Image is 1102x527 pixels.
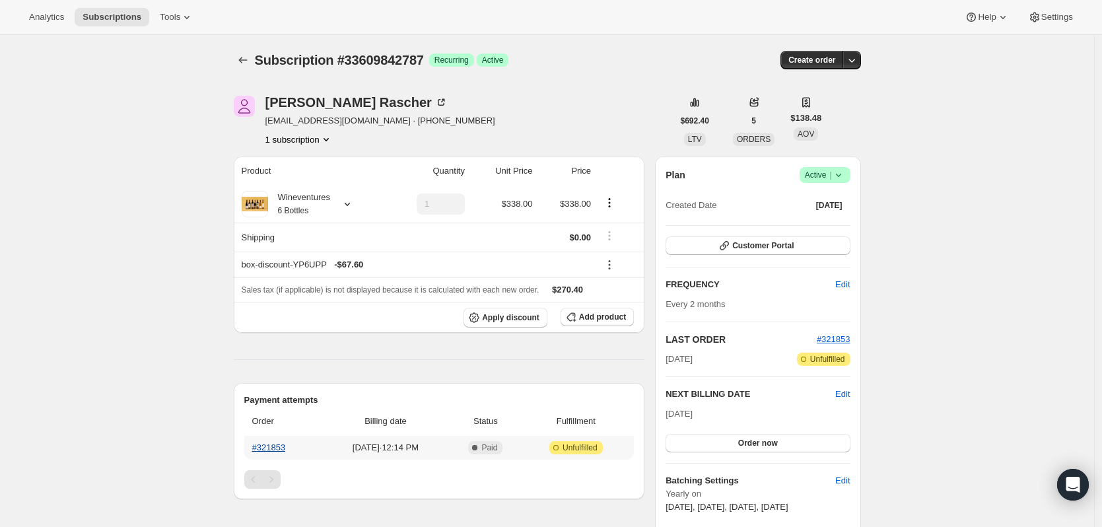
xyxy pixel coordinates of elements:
span: Active [805,168,845,182]
button: Edit [827,470,858,491]
div: [PERSON_NAME] Rascher [265,96,448,109]
h2: FREQUENCY [666,278,835,291]
button: Settings [1020,8,1081,26]
span: Unfulfilled [810,354,845,365]
span: Fulfillment [526,415,626,428]
button: Customer Portal [666,236,850,255]
th: Price [537,157,596,186]
button: Shipping actions [599,228,620,243]
h2: Payment attempts [244,394,635,407]
h2: NEXT BILLING DATE [666,388,835,401]
button: Subscriptions [234,51,252,69]
span: 5 [751,116,756,126]
span: ORDERS [737,135,771,144]
span: [DATE], [DATE], [DATE], [DATE] [666,502,788,512]
span: Active [482,55,504,65]
span: Help [978,12,996,22]
span: Andrew Rascher [234,96,255,117]
h6: Batching Settings [666,474,835,487]
span: Billing date [326,415,445,428]
button: Product actions [265,133,333,146]
span: Subscriptions [83,12,141,22]
span: LTV [688,135,702,144]
span: [DATE] · 12:14 PM [326,441,445,454]
th: Shipping [234,223,385,252]
span: Apply discount [482,312,539,323]
span: Create order [788,55,835,65]
span: Yearly on [666,487,850,501]
button: #321853 [817,333,850,346]
span: Analytics [29,12,64,22]
th: Product [234,157,385,186]
button: [DATE] [808,196,850,215]
button: $692.40 [673,112,717,130]
span: | [829,170,831,180]
span: Subscription #33609842787 [255,53,424,67]
span: $0.00 [570,232,592,242]
span: Paid [481,442,497,453]
small: 6 Bottles [278,206,309,215]
h2: LAST ORDER [666,333,817,346]
button: Edit [827,274,858,295]
span: [EMAIL_ADDRESS][DOMAIN_NAME] · [PHONE_NUMBER] [265,114,495,127]
span: Sales tax (if applicable) is not displayed because it is calculated with each new order. [242,285,539,295]
span: $692.40 [681,116,709,126]
div: Open Intercom Messenger [1057,469,1089,501]
span: - $67.60 [334,258,363,271]
span: $138.48 [790,112,821,125]
div: box-discount-YP6UPP [242,258,592,271]
a: #321853 [817,334,850,344]
button: Tools [152,8,201,26]
h2: Plan [666,168,685,182]
th: Unit Price [469,157,537,186]
button: Subscriptions [75,8,149,26]
button: Create order [780,51,843,69]
button: Add product [561,308,634,326]
span: Every 2 months [666,299,725,309]
span: Settings [1041,12,1073,22]
button: Analytics [21,8,72,26]
span: Status [453,415,518,428]
button: Edit [835,388,850,401]
span: [DATE] [666,409,693,419]
span: [DATE] [666,353,693,366]
span: Recurring [434,55,469,65]
th: Quantity [384,157,469,186]
span: Order now [738,438,778,448]
th: Order [244,407,322,436]
span: Created Date [666,199,716,212]
button: Product actions [599,195,620,210]
div: Wineventures [268,191,330,217]
span: Add product [579,312,626,322]
span: Edit [835,474,850,487]
span: Unfulfilled [563,442,598,453]
button: 5 [743,112,764,130]
span: $338.00 [560,199,591,209]
span: Edit [835,278,850,291]
span: [DATE] [816,200,843,211]
button: Help [957,8,1017,26]
button: Order now [666,434,850,452]
span: Customer Portal [732,240,794,251]
span: $338.00 [502,199,533,209]
span: AOV [798,129,814,139]
button: Apply discount [464,308,547,328]
nav: Pagination [244,470,635,489]
span: $270.40 [552,285,583,295]
span: Tools [160,12,180,22]
a: #321853 [252,442,286,452]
